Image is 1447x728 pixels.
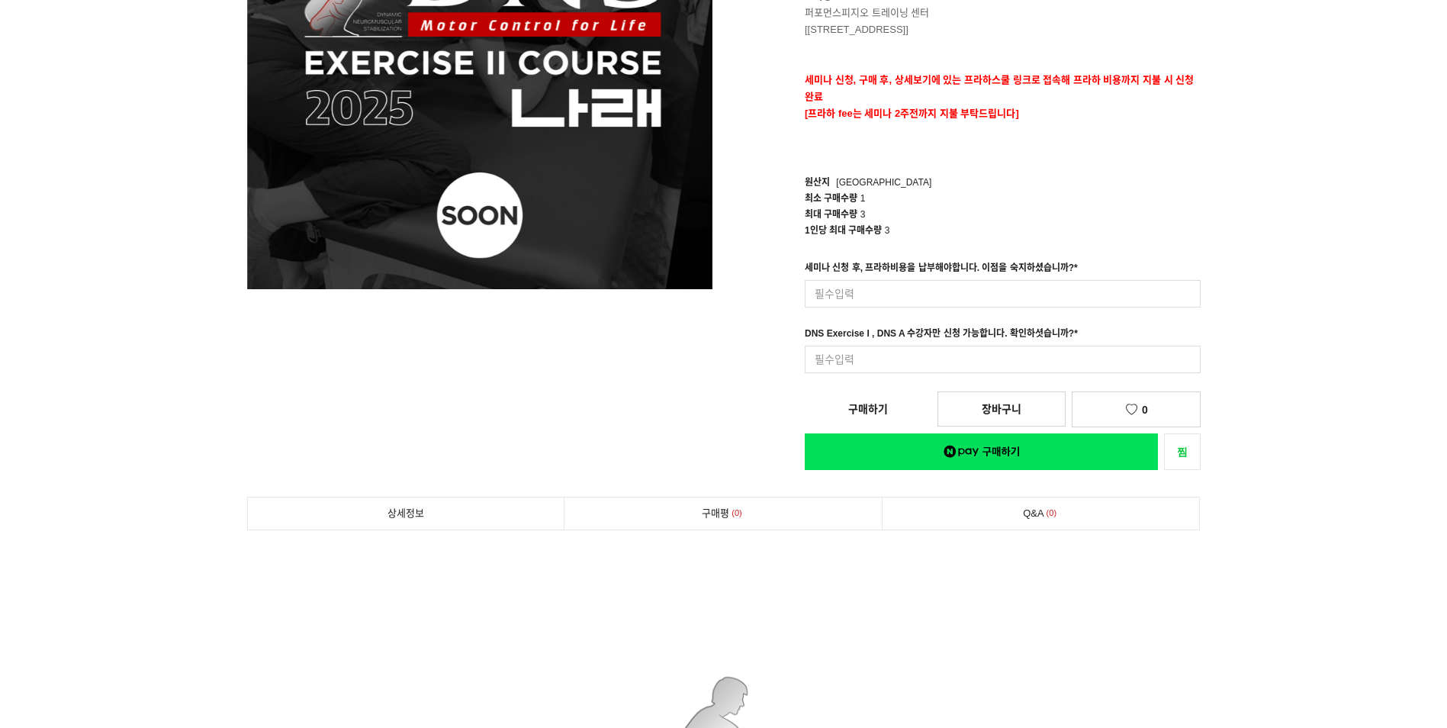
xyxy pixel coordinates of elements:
p: 퍼포먼스피지오 트레이닝 센터 [805,5,1201,21]
p: [[STREET_ADDRESS]] [805,21,1201,38]
a: 새창 [805,433,1158,470]
span: 1 [860,193,866,204]
span: 3 [860,209,866,220]
span: [GEOGRAPHIC_DATA] [836,177,931,188]
div: DNS Exercise I , DNS A 수강자만 신청 가능합니다. 확인하셧습니까? [805,326,1078,346]
a: 장바구니 [937,391,1066,427]
a: 구매평0 [564,498,882,530]
div: 세미나 신청 후, 프라하비용을 납부해야합니다. 이점을 숙지하셨습니까? [805,260,1078,280]
span: 원산지 [805,177,830,188]
span: 3 [885,225,890,236]
span: 1인당 최대 구매수량 [805,225,882,236]
span: 0 [1142,404,1148,416]
a: 새창 [1164,433,1201,470]
span: 최소 구매수량 [805,193,857,204]
a: Q&A0 [883,498,1200,530]
span: 0 [1044,505,1060,521]
a: 상세정보 [248,498,564,530]
span: 0 [729,505,744,521]
a: 구매하기 [805,392,931,426]
span: [프라하 fee는 세미나 2주전까지 지불 부탁드립니다] [805,108,1019,119]
strong: 세미나 신청, 구매 후, 상세보기에 있는 프라하스쿨 링크로 접속해 프라하 비용까지 지불 시 신청완료 [805,74,1194,102]
a: 0 [1072,391,1200,427]
span: 최대 구매수량 [805,209,857,220]
input: 필수입력 [805,346,1201,373]
input: 필수입력 [805,280,1201,308]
